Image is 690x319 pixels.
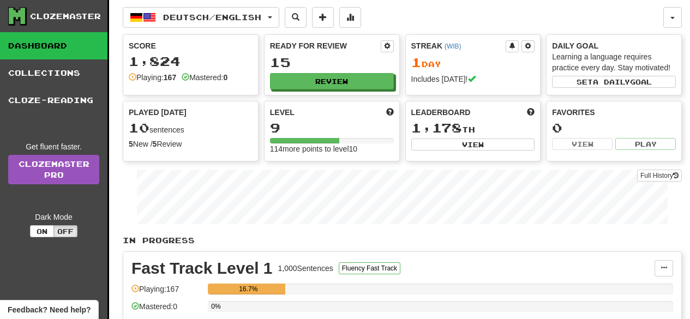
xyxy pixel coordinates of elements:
div: 15 [270,56,394,69]
div: Includes [DATE]! [411,74,535,85]
span: 10 [129,120,149,135]
button: Seta dailygoal [552,76,676,88]
div: 1,824 [129,55,253,68]
button: Review [270,73,394,89]
button: Play [615,138,676,150]
div: Mastered: 0 [131,301,202,319]
span: This week in points, UTC [527,107,535,118]
button: View [411,139,535,151]
button: On [30,225,54,237]
span: 1 [411,55,422,70]
a: (WIB) [445,43,461,50]
button: Deutsch/English [123,7,279,28]
button: Off [53,225,77,237]
button: Search sentences [285,7,307,28]
span: Leaderboard [411,107,471,118]
div: 16.7% [211,284,285,294]
span: Level [270,107,295,118]
div: Mastered: [182,72,227,83]
div: Learning a language requires practice every day. Stay motivated! [552,51,676,73]
div: Streak [411,40,506,51]
div: New / Review [129,139,253,149]
div: Day [411,56,535,70]
p: In Progress [123,235,682,246]
strong: 5 [129,140,133,148]
span: Score more points to level up [386,107,394,118]
div: Dark Mode [8,212,99,222]
span: Deutsch / English [163,13,261,22]
div: Playing: [129,72,176,83]
button: More stats [339,7,361,28]
span: Played [DATE] [129,107,187,118]
div: Fast Track Level 1 [131,260,273,276]
span: Open feedback widget [8,304,91,315]
div: Score [129,40,253,51]
span: a daily [593,78,630,86]
div: Clozemaster [30,11,101,22]
strong: 167 [164,73,176,82]
button: View [552,138,613,150]
button: Fluency Fast Track [339,262,400,274]
span: 1,178 [411,120,462,135]
div: Favorites [552,107,676,118]
button: Full History [637,170,682,182]
div: sentences [129,121,253,135]
strong: 0 [223,73,227,82]
div: 9 [270,121,394,135]
div: Daily Goal [552,40,676,51]
div: Playing: 167 [131,284,202,302]
div: Ready for Review [270,40,381,51]
div: th [411,121,535,135]
a: ClozemasterPro [8,155,99,184]
div: 114 more points to level 10 [270,143,394,154]
button: Add sentence to collection [312,7,334,28]
strong: 5 [153,140,157,148]
div: Get fluent faster. [8,141,99,152]
div: 1,000 Sentences [278,263,333,274]
div: 0 [552,121,676,135]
